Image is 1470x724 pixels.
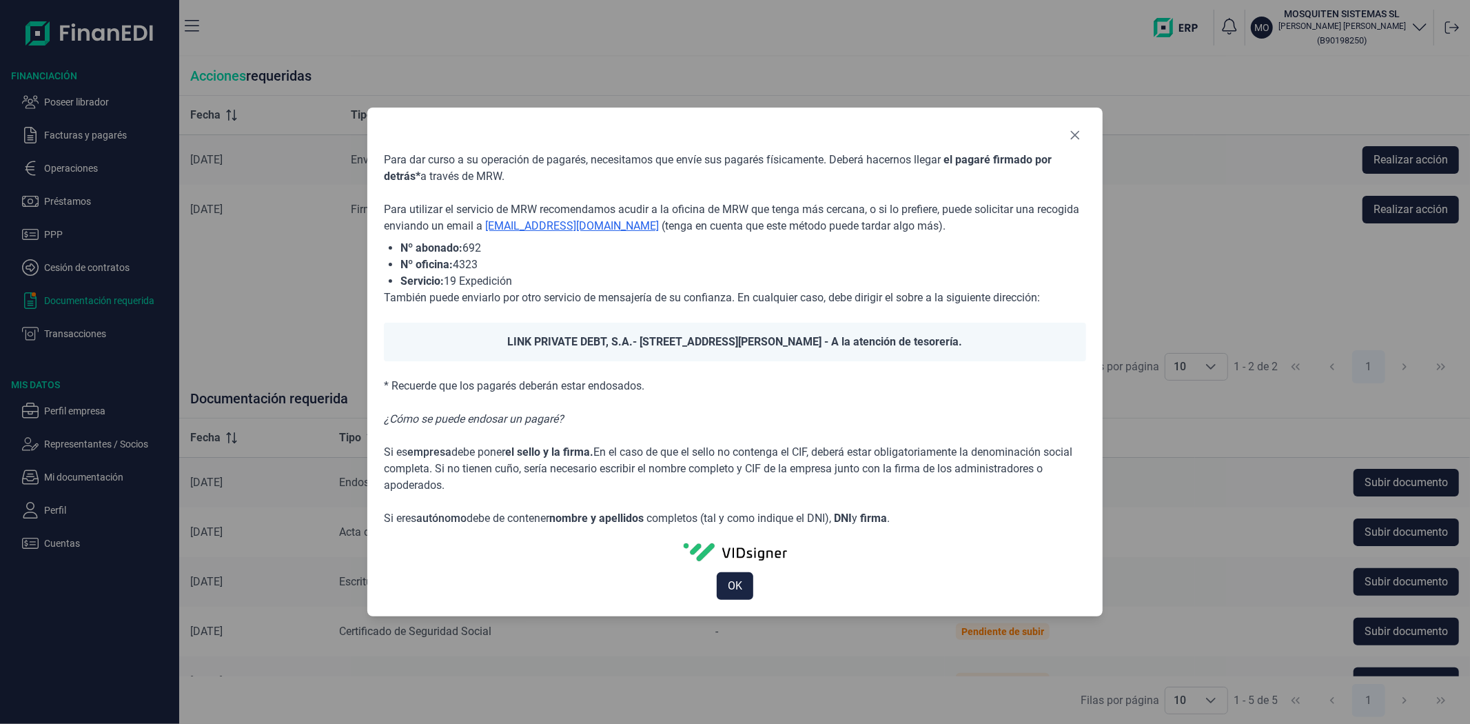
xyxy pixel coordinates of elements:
span: el sello y la firma. [505,445,593,459]
span: Nº abonado: [400,241,462,254]
li: 692 [400,240,1086,257]
span: LINK PRIVATE DEBT, S.A. [508,335,633,348]
span: DNI [834,512,852,525]
li: 4323 [400,257,1086,273]
span: autónomo [416,512,467,525]
p: * Recuerde que los pagarés deberán estar endosados. [384,378,1086,394]
li: 19 Expedición [400,273,1086,290]
span: OK [728,578,742,594]
p: Si es debe poner En el caso de que el sello no contenga el CIF, deberá estar obligatoriamente la ... [384,444,1086,494]
button: OK [717,572,753,600]
span: Nº oficina: [400,258,453,271]
p: También puede enviarlo por otro servicio de mensajería de su confianza. En cualquier caso, debe d... [384,290,1086,306]
img: vidSignerLogo [684,543,787,561]
p: Para dar curso a su operación de pagarés, necesitamos que envíe sus pagarés físicamente. Deberá h... [384,152,1086,185]
div: - [STREET_ADDRESS][PERSON_NAME] - A la atención de tesorería. [384,323,1086,361]
p: Si eres debe de contener completos (tal y como indique el DNI), y . [384,510,1086,527]
p: Para utilizar el servicio de MRW recomendamos acudir a la oficina de MRW que tenga más cercana, o... [384,201,1086,234]
span: Servicio: [400,274,444,288]
span: empresa [407,445,451,459]
p: ¿Cómo se puede endosar un pagaré? [384,411,1086,428]
span: nombre y apellidos [549,512,644,525]
a: [EMAIL_ADDRESS][DOMAIN_NAME] [485,219,659,232]
span: firma [860,512,887,525]
button: Close [1064,124,1086,146]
